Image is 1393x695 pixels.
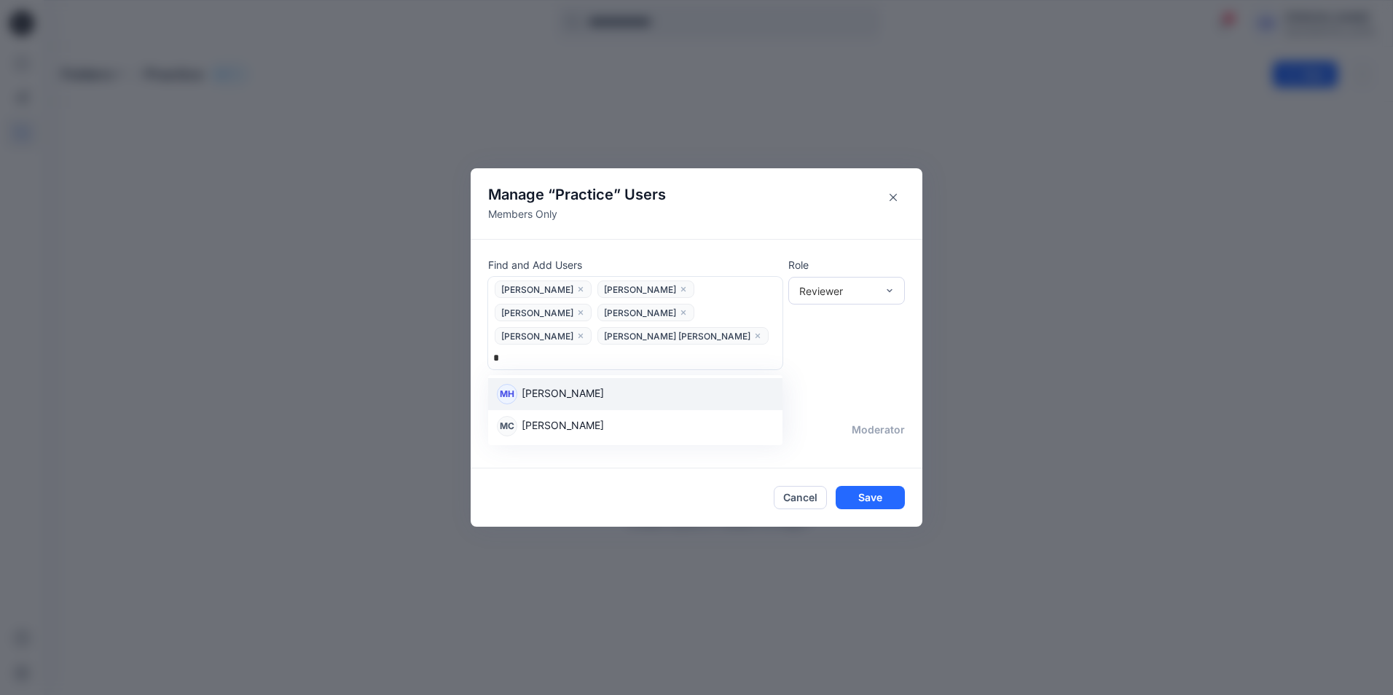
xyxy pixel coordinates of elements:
[836,486,905,509] button: Save
[488,186,666,203] h4: Manage “ ” Users
[679,305,688,320] button: close
[488,206,666,221] p: Members Only
[555,186,613,203] span: Practice
[799,283,876,299] div: Reviewer
[679,282,688,297] button: close
[497,384,517,404] div: MH
[604,283,676,299] span: [PERSON_NAME]
[774,486,827,509] button: Cancel
[501,283,573,299] span: [PERSON_NAME]
[497,416,517,436] div: MC
[501,330,573,346] span: [PERSON_NAME]
[576,329,585,343] button: close
[753,329,762,343] button: close
[604,307,676,323] span: [PERSON_NAME]
[576,282,585,297] button: close
[852,422,905,437] p: moderator
[604,330,750,346] span: [PERSON_NAME] [PERSON_NAME]
[882,186,905,209] button: Close
[788,257,905,272] p: Role
[576,305,585,320] button: close
[488,257,782,272] p: Find and Add Users
[522,385,604,404] p: [PERSON_NAME]
[501,307,573,323] span: [PERSON_NAME]
[522,417,604,436] p: [PERSON_NAME]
